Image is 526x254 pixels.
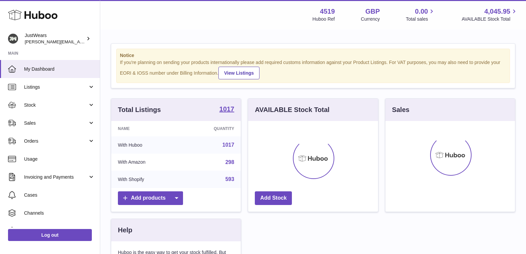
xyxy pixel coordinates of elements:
span: 4,045.95 [484,7,510,16]
h3: Sales [392,105,409,114]
span: Sales [24,120,88,126]
img: josh@just-wears.com [8,34,18,44]
div: Huboo Ref [313,16,335,22]
a: Log out [8,229,92,241]
h3: Total Listings [118,105,161,114]
div: JustWears [25,32,85,45]
th: Name [111,121,182,136]
strong: 1017 [219,106,234,112]
span: Cases [24,192,95,198]
a: 1017 [222,142,234,148]
a: 0.00 Total sales [406,7,435,22]
h3: AVAILABLE Stock Total [255,105,329,114]
th: Quantity [182,121,241,136]
h3: Help [118,226,132,235]
span: My Dashboard [24,66,95,72]
strong: Notice [120,52,506,59]
span: [PERSON_NAME][EMAIL_ADDRESS][DOMAIN_NAME] [25,39,134,44]
a: 4,045.95 AVAILABLE Stock Total [462,7,518,22]
a: Add products [118,191,183,205]
strong: GBP [365,7,380,16]
span: Listings [24,84,88,90]
span: Total sales [406,16,435,22]
td: With Shopify [111,171,182,188]
strong: 4519 [320,7,335,16]
span: AVAILABLE Stock Total [462,16,518,22]
a: Add Stock [255,191,292,205]
span: Invoicing and Payments [24,174,88,180]
a: View Listings [218,67,259,79]
span: Usage [24,156,95,162]
td: With Amazon [111,154,182,171]
a: 593 [225,176,234,182]
a: 1017 [219,106,234,114]
span: Channels [24,210,95,216]
td: With Huboo [111,136,182,154]
a: 298 [225,159,234,165]
span: Stock [24,102,88,108]
span: Orders [24,138,88,144]
div: Currency [361,16,380,22]
span: 0.00 [415,7,428,16]
div: If you're planning on sending your products internationally please add required customs informati... [120,59,506,79]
